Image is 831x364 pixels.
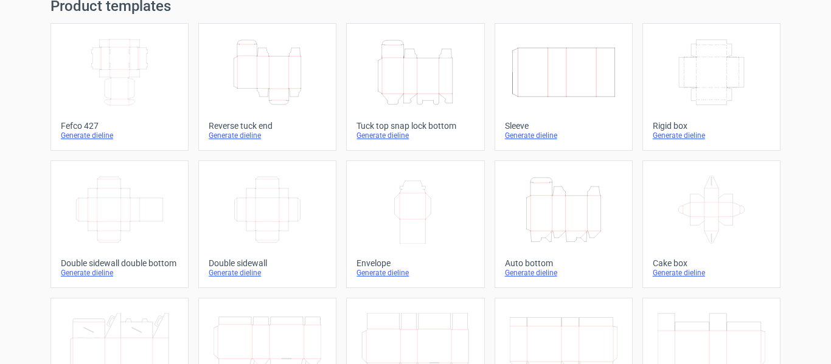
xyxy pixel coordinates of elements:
div: Generate dieline [61,268,178,278]
a: Fefco 427Generate dieline [50,23,189,151]
div: Cake box [653,258,770,268]
a: EnvelopeGenerate dieline [346,160,484,288]
a: Double sidewall double bottomGenerate dieline [50,160,189,288]
div: Sleeve [505,121,622,131]
div: Generate dieline [505,131,622,140]
a: Tuck top snap lock bottomGenerate dieline [346,23,484,151]
div: Generate dieline [356,131,474,140]
div: Generate dieline [505,268,622,278]
div: Double sidewall [209,258,326,268]
div: Double sidewall double bottom [61,258,178,268]
a: Cake boxGenerate dieline [642,160,781,288]
a: Double sidewallGenerate dieline [198,160,336,288]
div: Generate dieline [209,131,326,140]
a: Reverse tuck endGenerate dieline [198,23,336,151]
div: Tuck top snap lock bottom [356,121,474,131]
div: Generate dieline [356,268,474,278]
div: Generate dieline [209,268,326,278]
div: Auto bottom [505,258,622,268]
div: Generate dieline [653,268,770,278]
div: Fefco 427 [61,121,178,131]
div: Rigid box [653,121,770,131]
a: Auto bottomGenerate dieline [495,160,633,288]
a: SleeveGenerate dieline [495,23,633,151]
div: Generate dieline [653,131,770,140]
a: Rigid boxGenerate dieline [642,23,781,151]
div: Envelope [356,258,474,268]
div: Generate dieline [61,131,178,140]
div: Reverse tuck end [209,121,326,131]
